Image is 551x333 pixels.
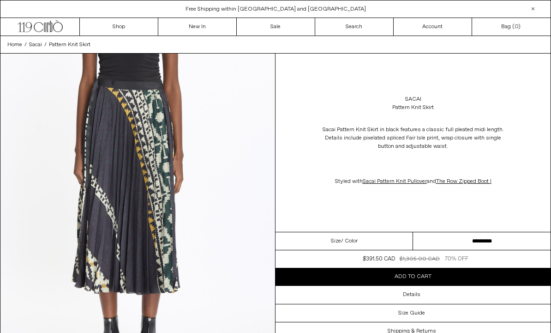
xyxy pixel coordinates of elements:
a: Sacai Pattern Knit Pullover [363,178,427,185]
a: Sale [237,18,315,36]
div: $391.50 CAD [363,255,395,263]
a: Search [315,18,394,36]
a: Sacai [29,41,42,49]
span: Sacai [29,41,42,48]
span: 0 [515,23,518,30]
span: / [24,41,27,49]
span: Add to cart [395,273,431,280]
div: Pattern Knit Skirt [392,103,434,112]
button: Add to cart [275,268,551,285]
a: Bag () [472,18,551,36]
div: 70% OFF [445,255,468,263]
span: Home [7,41,22,48]
a: The Row Zipped Boot I [436,178,491,185]
p: Sacai Pattern Knit Skirt in black features a classic full pleated midi length. Details include pi... [321,121,505,155]
span: Pattern Knit Skirt [49,41,90,48]
div: $1,305.00 CAD [400,255,440,263]
a: Free Shipping within [GEOGRAPHIC_DATA] and [GEOGRAPHIC_DATA] [186,6,366,13]
h3: Size Guide [398,310,425,316]
span: ) [515,23,521,31]
a: Account [394,18,472,36]
span: Styled with and [335,178,491,185]
a: Home [7,41,22,49]
a: Sacai [405,95,421,103]
h3: Details [403,291,420,298]
span: / Color [341,237,358,245]
a: Pattern Knit Skirt [49,41,90,49]
span: Size [331,237,341,245]
span: / [44,41,47,49]
a: New In [158,18,237,36]
a: Shop [80,18,158,36]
